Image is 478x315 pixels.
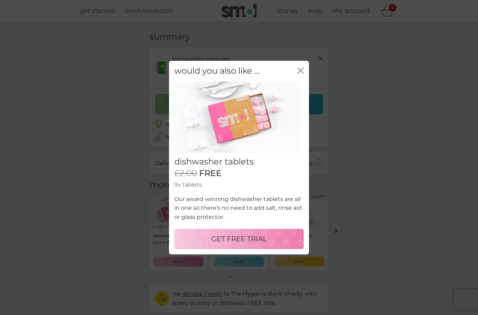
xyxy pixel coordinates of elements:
[199,169,222,179] span: FREE
[211,233,267,244] p: GET FREE TRIAL
[297,67,304,75] button: close
[174,66,260,76] h2: would you also like ...
[174,157,304,167] h2: dishwasher tablets
[174,169,197,179] span: £2.00
[174,180,304,189] p: 9x tablets
[174,195,304,222] p: Our award-winning dishwasher tablets are all in one so there's no need to add salt, rinse aid or ...
[174,229,304,249] button: GET FREE TRIAL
